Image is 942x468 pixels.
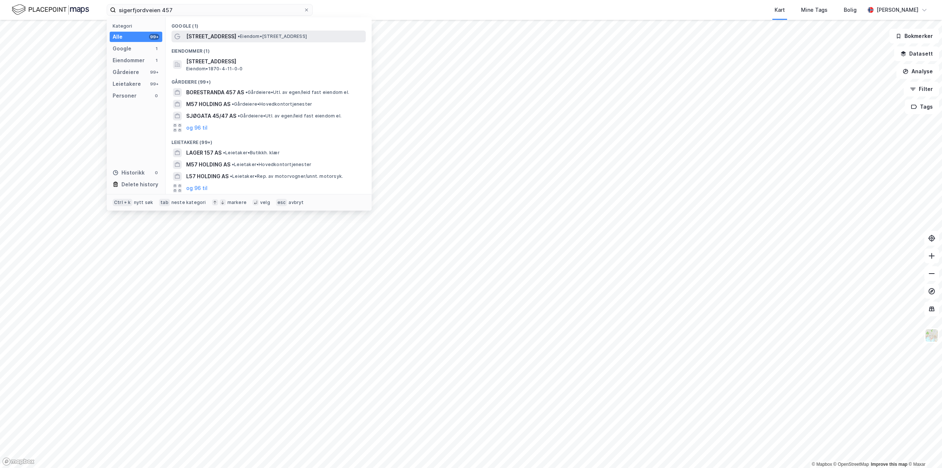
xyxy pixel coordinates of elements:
div: Gårdeiere (99+) [166,73,372,87]
div: Eiendommer [113,56,145,65]
span: Gårdeiere • Hovedkontortjenester [232,101,312,107]
div: Kategori [113,23,162,29]
span: • [230,173,232,179]
img: logo.f888ab2527a4732fd821a326f86c7f29.svg [12,3,89,16]
span: • [232,101,234,107]
div: Leietakere [113,80,141,88]
div: Mine Tags [801,6,828,14]
div: 99+ [149,69,159,75]
div: Kart [775,6,785,14]
div: 99+ [149,81,159,87]
div: markere [227,200,247,205]
div: Historikk [113,168,145,177]
div: [PERSON_NAME] [877,6,918,14]
div: 99+ [149,34,159,40]
span: BORESTRANDA 457 AS [186,88,244,97]
button: Filter [904,82,939,96]
button: og 96 til [186,123,208,132]
div: Ctrl + k [113,199,132,206]
a: OpenStreetMap [833,462,869,467]
div: Personer [113,91,137,100]
button: Datasett [894,46,939,61]
div: Eiendommer (1) [166,42,372,56]
a: Mapbox [812,462,832,467]
div: neste kategori [171,200,206,205]
iframe: Chat Widget [905,433,942,468]
div: Bolig [844,6,857,14]
div: Gårdeiere [113,68,139,77]
span: Leietaker • Butikkh. klær [223,150,280,156]
div: Google [113,44,131,53]
div: Kontrollprogram for chat [905,433,942,468]
a: Mapbox homepage [2,457,35,466]
span: • [232,162,234,167]
img: Z [925,328,939,342]
div: esc [276,199,287,206]
span: Gårdeiere • Utl. av egen/leid fast eiendom el. [245,89,349,95]
button: Analyse [896,64,939,79]
span: M57 HOLDING AS [186,100,230,109]
span: Eiendom • 1870-4-11-0-0 [186,66,242,72]
span: • [223,150,225,155]
div: Google (1) [166,17,372,31]
div: velg [260,200,270,205]
span: Leietaker • Hovedkontortjenester [232,162,311,168]
button: og 96 til [186,184,208,193]
span: • [238,34,240,39]
div: Alle [113,32,123,41]
span: Leietaker • Rep. av motorvogner/unnt. motorsyk. [230,173,343,179]
div: 1 [153,46,159,52]
span: Gårdeiere • Utl. av egen/leid fast eiendom el. [238,113,341,119]
div: tab [159,199,170,206]
a: Improve this map [871,462,907,467]
span: • [238,113,240,119]
span: [STREET_ADDRESS] [186,32,236,41]
input: Søk på adresse, matrikkel, gårdeiere, leietakere eller personer [116,4,304,15]
button: Bokmerker [889,29,939,43]
span: Eiendom • [STREET_ADDRESS] [238,34,307,39]
button: Tags [905,99,939,114]
span: [STREET_ADDRESS] [186,57,363,66]
div: nytt søk [134,200,153,205]
div: Leietakere (99+) [166,134,372,147]
span: M57 HOLDING AS [186,160,230,169]
span: • [245,89,248,95]
div: 0 [153,93,159,99]
span: LAGER 157 AS [186,148,222,157]
div: 1 [153,57,159,63]
span: L57 HOLDING AS [186,172,229,181]
div: avbryt [288,200,304,205]
div: Delete history [121,180,158,189]
span: SJØGATA 45/47 AS [186,112,236,120]
div: 0 [153,170,159,176]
